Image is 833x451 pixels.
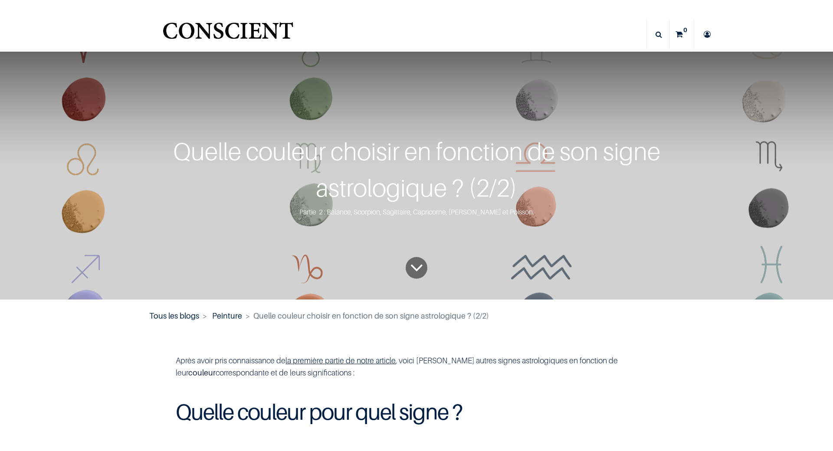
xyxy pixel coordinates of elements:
[406,257,427,279] a: To blog content
[212,311,242,320] a: Peinture
[161,17,295,52] a: Logo of Conscient
[176,356,618,377] span: Après avoir pris connaissance de , voici [PERSON_NAME] autres signes astrologiques en fonction de...
[253,311,489,320] span: Quelle couleur choisir en fonction de son signe astrologique ? (2/2)
[176,400,657,424] h1: Quelle couleur pour quel signe ?
[149,311,199,320] a: Tous les blogs
[119,133,714,206] div: Quelle couleur choisir en fonction de son signe astrologique ? (2/2)
[161,17,295,52] img: Conscient
[410,250,423,286] i: To blog content
[788,395,829,436] iframe: Tidio Chat
[681,26,689,34] sup: 0
[188,368,216,377] b: couleur
[285,356,396,365] a: la première partie de notre article
[149,310,684,322] nav: fil d'Ariane
[669,19,694,49] a: 0
[119,206,714,218] div: Partie 2 : Balance, Scorpion, Sagittaire, Capricorne, [PERSON_NAME] et Poisson.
